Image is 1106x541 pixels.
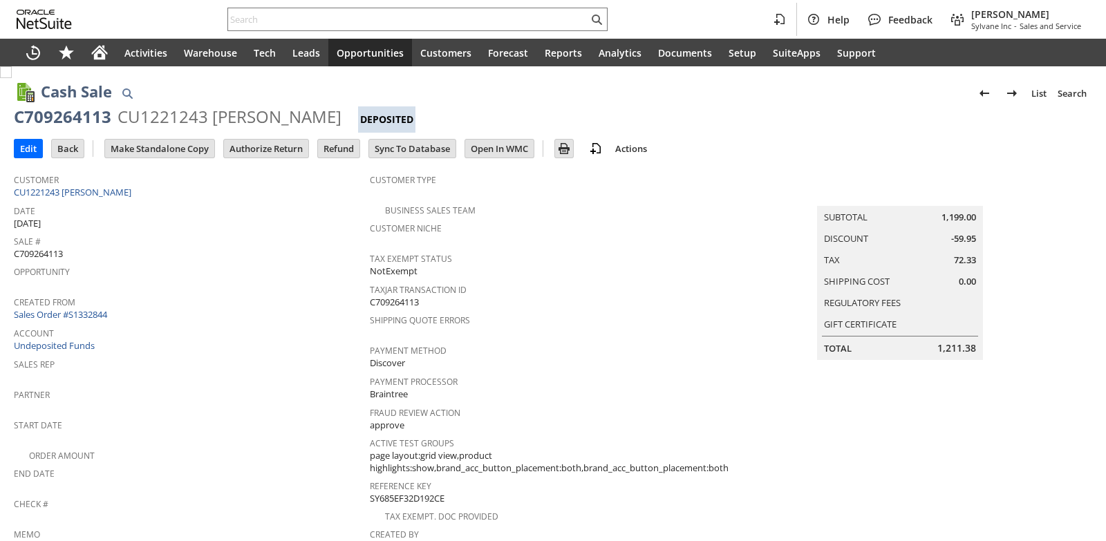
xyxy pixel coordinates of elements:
[14,296,75,308] a: Created From
[959,275,976,288] span: 0.00
[370,449,729,475] span: page layout:grid view,product highlights:show,brand_acc_button_placement:both,brand_acc_button_pl...
[17,39,50,66] a: Recent Records
[824,275,890,287] a: Shipping Cost
[328,39,412,66] a: Opportunities
[15,140,42,158] input: Edit
[14,308,111,321] a: Sales Order #S1332844
[1052,82,1092,104] a: Search
[824,318,897,330] a: Gift Certificate
[370,388,408,401] span: Braintree
[14,419,62,431] a: Start Date
[588,140,604,157] img: add-record.svg
[536,39,590,66] a: Reports
[1014,21,1017,31] span: -
[224,140,308,158] input: Authorize Return
[105,140,214,158] input: Make Standalone Copy
[124,46,167,59] span: Activities
[245,39,284,66] a: Tech
[556,140,572,157] img: Print
[14,339,95,352] a: Undeposited Funds
[14,529,40,540] a: Memo
[14,247,63,260] span: C709264113
[254,46,276,59] span: Tech
[480,39,536,66] a: Forecast
[14,266,70,278] a: Opportunity
[590,39,650,66] a: Analytics
[941,211,976,224] span: 1,199.00
[827,13,850,26] span: Help
[488,46,528,59] span: Forecast
[184,46,237,59] span: Warehouse
[888,13,932,26] span: Feedback
[14,328,54,339] a: Account
[370,174,436,186] a: Customer Type
[412,39,480,66] a: Customers
[370,480,431,492] a: Reference Key
[817,184,983,206] caption: Summary
[555,140,573,158] input: Print
[824,342,852,354] a: Total
[14,236,41,247] a: Sale #
[1020,21,1081,31] span: Sales and Service
[465,140,534,158] input: Open In WMC
[358,106,415,133] div: Deposited
[824,211,868,223] a: Subtotal
[971,21,1011,31] span: Sylvane Inc
[599,46,641,59] span: Analytics
[52,140,84,158] input: Back
[369,140,456,158] input: Sync To Database
[610,142,653,155] a: Actions
[370,345,447,357] a: Payment Method
[370,419,404,432] span: approve
[370,314,470,326] a: Shipping Quote Errors
[370,529,419,540] a: Created By
[14,186,135,198] a: CU1221243 [PERSON_NAME]
[116,39,176,66] a: Activities
[14,359,55,370] a: Sales Rep
[14,468,55,480] a: End Date
[976,85,993,102] img: Previous
[337,46,404,59] span: Opportunities
[370,296,419,309] span: C709264113
[370,253,452,265] a: Tax Exempt Status
[370,437,454,449] a: Active Test Groups
[720,39,765,66] a: Setup
[370,222,442,234] a: Customer Niche
[318,140,359,158] input: Refund
[41,80,112,103] h1: Cash Sale
[385,511,498,522] a: Tax Exempt. Doc Provided
[385,205,476,216] a: Business Sales Team
[650,39,720,66] a: Documents
[14,498,48,510] a: Check #
[83,39,116,66] a: Home
[951,232,976,245] span: -59.95
[91,44,108,61] svg: Home
[773,46,821,59] span: SuiteApps
[971,8,1081,21] span: [PERSON_NAME]
[14,205,35,217] a: Date
[292,46,320,59] span: Leads
[228,11,588,28] input: Search
[17,10,72,29] svg: logo
[119,85,135,102] img: Quick Find
[937,341,976,355] span: 1,211.38
[824,254,840,266] a: Tax
[588,11,605,28] svg: Search
[14,174,59,186] a: Customer
[14,217,41,230] span: [DATE]
[50,39,83,66] div: Shortcuts
[14,389,50,401] a: Partner
[729,46,756,59] span: Setup
[370,357,405,370] span: Discover
[176,39,245,66] a: Warehouse
[837,46,876,59] span: Support
[370,376,458,388] a: Payment Processor
[370,265,418,278] span: NotExempt
[1004,85,1020,102] img: Next
[14,106,111,128] div: C709264113
[1026,82,1052,104] a: List
[824,232,868,245] a: Discount
[284,39,328,66] a: Leads
[58,44,75,61] svg: Shortcuts
[29,450,95,462] a: Order Amount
